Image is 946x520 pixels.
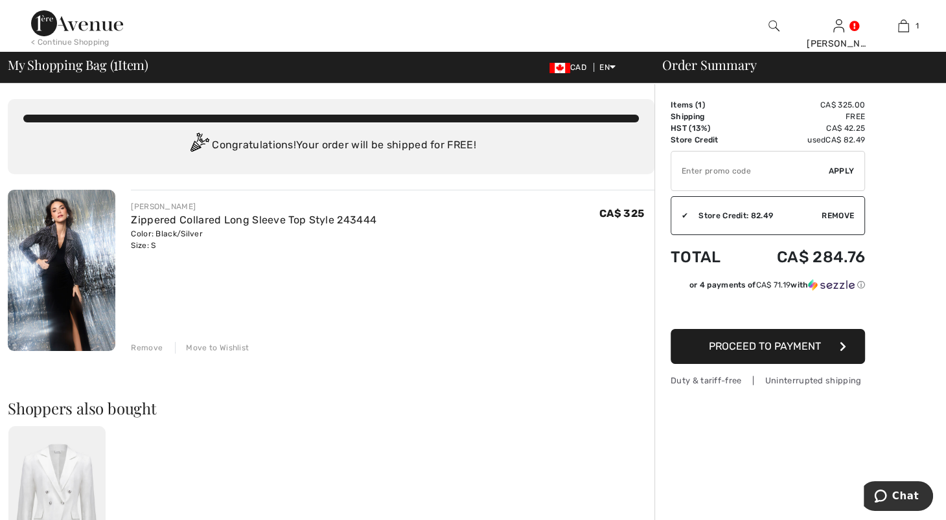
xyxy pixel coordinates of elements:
img: Congratulation2.svg [186,133,212,159]
div: [PERSON_NAME] [807,37,870,51]
img: Sezzle [808,279,855,291]
div: or 4 payments of with [689,279,865,291]
img: Canadian Dollar [549,63,570,73]
td: Free [741,111,865,122]
td: Store Credit [671,134,741,146]
td: CA$ 325.00 [741,99,865,111]
div: [PERSON_NAME] [131,201,376,212]
a: Zippered Collared Long Sleeve Top Style 243444 [131,214,376,226]
input: Promo code [671,152,829,190]
span: Apply [829,165,855,177]
span: 1 [698,100,702,109]
td: HST (13%) [671,122,741,134]
div: Order Summary [647,58,938,71]
span: My Shopping Bag ( Item) [8,58,148,71]
img: search the website [768,18,779,34]
img: My Bag [898,18,909,34]
div: Color: Black/Silver Size: S [131,228,376,251]
iframe: Opens a widget where you can chat to one of our agents [864,481,933,514]
a: 1 [871,18,935,34]
span: CA$ 71.19 [756,280,790,289]
td: Shipping [671,111,741,122]
span: Remove [822,210,854,221]
td: Items ( ) [671,99,741,111]
span: EN [599,63,616,72]
div: Remove [131,342,163,354]
td: Total [671,235,741,279]
div: ✔ [671,210,688,221]
span: CA$ 82.49 [825,135,865,144]
span: 1 [916,20,919,32]
span: Proceed to Payment [709,340,821,352]
h2: Shoppers also bought [8,400,654,416]
a: Sign In [833,19,844,32]
div: or 4 payments ofCA$ 71.19withSezzle Click to learn more about Sezzle [671,279,865,295]
button: Proceed to Payment [671,329,865,364]
td: used [741,134,865,146]
span: CAD [549,63,592,72]
img: My Info [833,18,844,34]
div: Duty & tariff-free | Uninterrupted shipping [671,374,865,387]
iframe: PayPal-paypal [671,295,865,324]
div: Store Credit: 82.49 [688,210,822,221]
td: CA$ 42.25 [741,122,865,134]
td: CA$ 284.76 [741,235,865,279]
img: Zippered Collared Long Sleeve Top Style 243444 [8,190,115,351]
div: Congratulations! Your order will be shipped for FREE! [23,133,639,159]
div: Move to Wishlist [175,342,249,354]
span: CA$ 325 [599,207,644,220]
span: 1 [113,55,118,72]
div: < Continue Shopping [31,36,110,48]
img: 1ère Avenue [31,10,123,36]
